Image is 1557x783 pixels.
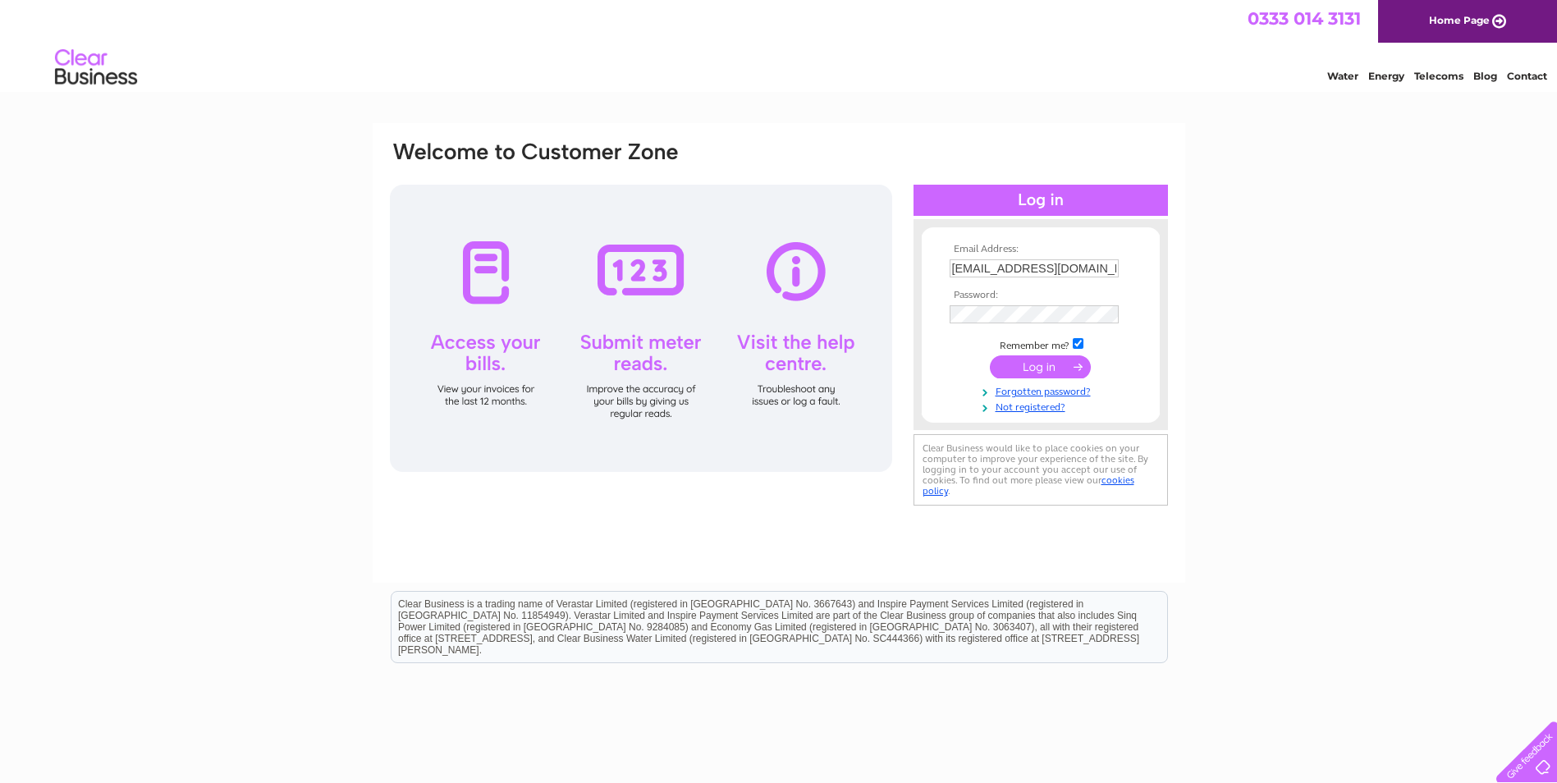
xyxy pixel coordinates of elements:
[1414,70,1463,82] a: Telecoms
[392,9,1167,80] div: Clear Business is a trading name of Verastar Limited (registered in [GEOGRAPHIC_DATA] No. 3667643...
[950,398,1136,414] a: Not registered?
[946,336,1136,352] td: Remember me?
[1368,70,1404,82] a: Energy
[1507,70,1547,82] a: Contact
[1327,70,1358,82] a: Water
[54,43,138,93] img: logo.png
[990,355,1091,378] input: Submit
[914,434,1168,506] div: Clear Business would like to place cookies on your computer to improve your experience of the sit...
[923,474,1134,497] a: cookies policy
[950,382,1136,398] a: Forgotten password?
[946,244,1136,255] th: Email Address:
[1248,8,1361,29] a: 0333 014 3131
[946,290,1136,301] th: Password:
[1473,70,1497,82] a: Blog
